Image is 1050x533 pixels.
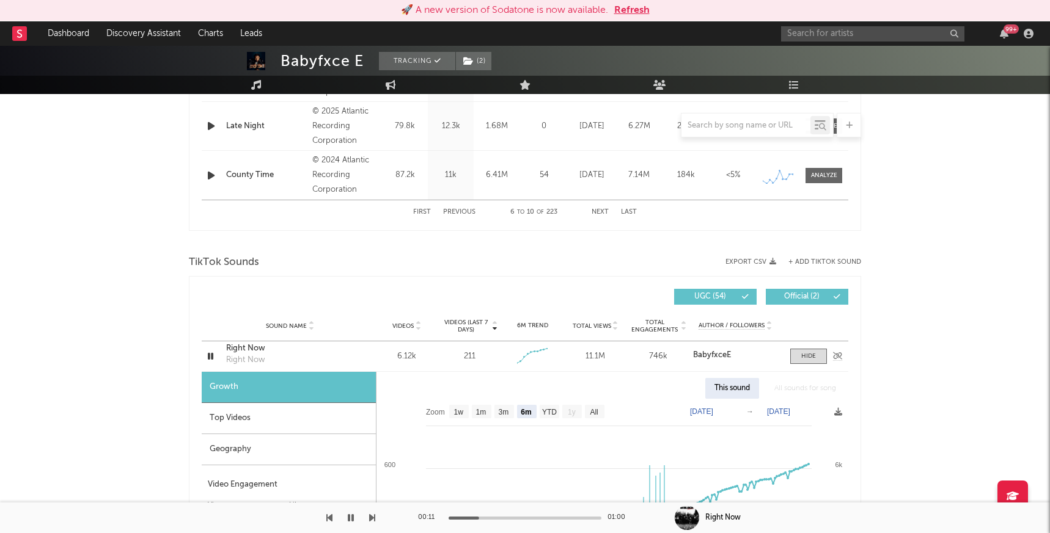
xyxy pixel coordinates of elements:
span: of [537,209,544,215]
div: 00:11 [418,510,442,525]
div: Babyfxce E [281,52,364,70]
text: 1y [568,408,576,416]
a: Dashboard [39,21,98,46]
text: [DATE] [767,407,790,416]
a: Discovery Assistant [98,21,189,46]
span: Total Views [573,322,611,330]
span: TikTok Sounds [189,255,259,270]
div: 7.14M [619,169,659,181]
button: Official(2) [766,289,848,305]
text: 1m [476,408,486,416]
a: County Time [226,169,306,181]
div: Right Now [705,512,741,523]
div: 87.2k [385,169,425,181]
input: Search for artists [781,26,964,42]
div: All sounds for song [765,378,845,399]
div: 🚀 A new version of Sodatone is now available. [401,3,608,18]
div: 211 [464,350,475,363]
button: Next [592,209,609,216]
div: Views [208,498,289,512]
text: 1w [454,408,464,416]
text: All [590,408,598,416]
div: Growth [202,372,376,403]
div: 6.41M [477,169,516,181]
button: + Add TikTok Sound [788,259,861,266]
span: ( 2 ) [455,52,492,70]
button: First [413,209,431,216]
a: Leads [232,21,271,46]
text: Zoom [426,408,445,416]
a: Charts [189,21,232,46]
div: 6 10 223 [500,205,567,220]
div: 11k [431,169,471,181]
button: 99+ [1000,29,1008,38]
div: 746k [630,350,687,363]
button: Export CSV [725,258,776,266]
a: BabyfxceE [693,351,778,360]
span: Videos (last 7 days) [441,319,491,333]
div: 54 [523,169,565,181]
div: Video Engagement [208,477,370,492]
button: Last [621,209,637,216]
div: 6.12k [378,350,435,363]
text: 6k [835,461,842,468]
div: <5% [713,169,754,181]
span: UGC ( 54 ) [682,293,738,300]
div: Geography [202,434,376,465]
button: (2) [456,52,491,70]
div: © 2025 Atlantic Recording Corporation [312,104,379,148]
text: 3m [499,408,509,416]
div: 01:00 [608,510,632,525]
button: UGC(54) [674,289,757,305]
div: 184k [666,169,707,181]
div: Likes [289,498,370,512]
text: 600 [384,461,395,468]
span: Total Engagements [630,319,680,333]
text: → [746,407,754,416]
text: 6m [521,408,531,416]
div: © 2024 Atlantic Recording Corporation [312,153,379,197]
span: Author / Followers [699,322,765,330]
div: Top Videos [202,403,376,434]
button: Previous [443,209,475,216]
input: Search by song name or URL [681,121,810,131]
span: Official ( 2 ) [774,293,830,300]
div: 6M Trend [504,321,561,330]
text: YTD [542,408,557,416]
div: 99 + [1004,24,1019,34]
div: 11.1M [567,350,624,363]
span: Videos [392,322,414,330]
text: [DATE] [690,407,713,416]
span: to [517,209,524,215]
strong: BabyfxceE [693,351,731,359]
div: [DATE] [571,169,612,181]
button: Tracking [379,52,455,70]
span: Sound Name [266,322,307,330]
button: + Add TikTok Sound [776,259,861,266]
div: Right Now [226,354,265,366]
a: Right Now [226,343,354,355]
button: Refresh [614,3,650,18]
div: This sound [705,378,759,399]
